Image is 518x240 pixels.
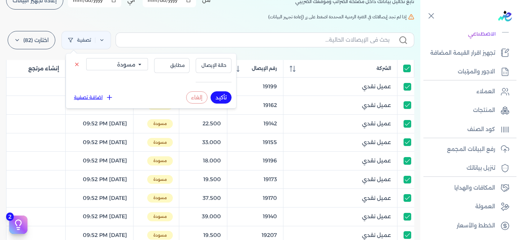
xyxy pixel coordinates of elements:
a: العملاء [420,84,513,100]
a: تنزيل بياناتك [420,160,513,176]
td: [DATE] 09:52 PM [66,170,134,189]
span: عميل نقدي [362,231,391,239]
button: 2 [9,216,27,234]
a: الاجور والمرتبات [420,64,513,80]
a: عميل نقدي [290,194,391,202]
td: 19196 [227,152,283,170]
button: اضافة تصفية [71,93,117,102]
a: عميل نقدي [290,120,391,128]
span: عميل نقدي [362,83,391,91]
td: 19162 [227,96,283,115]
button: إلغاء [186,91,208,104]
img: logo [498,11,512,21]
span: عميل نقدي [362,194,391,202]
label: اختارت (82) [8,31,55,49]
td: [DATE] 09:52 PM [66,207,134,226]
a: المنتجات [420,102,513,118]
a: تصفية [61,31,111,49]
p: المنتجات [473,105,495,115]
span: مطابق [159,62,185,69]
span: مسودة [147,231,173,240]
span: عميل نقدي [362,120,391,128]
td: 19.500 [179,170,227,189]
a: الخطط والأسعار [420,218,513,234]
td: [DATE] 09:52 PM [66,114,134,133]
td: 19155 [227,133,283,152]
a: عميل نقدي [290,138,391,146]
span: إنشاء مرتجع [28,65,59,73]
span: عميل نقدي [362,138,391,146]
a: عميل نقدي [290,83,391,91]
p: رفع البيانات المجمع [447,144,495,154]
td: 22.500 [179,114,227,133]
button: مطابق [154,58,190,73]
span: مسودة [147,193,173,203]
td: 33.000 [179,133,227,152]
span: إذا لم تجد إيصالاتك في الفترة الزمنية المحددة اضغط على زر (إعادة تجهيز البيانات) [268,13,407,20]
p: العمولة [475,202,495,212]
p: الخطط والأسعار [457,221,495,231]
a: عميل نقدي [290,101,391,109]
span: مسودة [147,156,173,165]
span: مسودة [147,119,173,128]
a: عميل نقدي [290,157,391,165]
span: مسودة [147,212,173,221]
td: 19170 [227,189,283,208]
p: تجهيز اقرار القيمة المضافة [430,48,495,58]
td: 37.500 [179,189,227,208]
span: عميل نقدي [362,101,391,109]
a: كود الصنف [420,122,513,138]
td: 19142 [227,114,283,133]
span: عميل نقدي [362,212,391,221]
td: 19199 [227,77,283,96]
td: 19140 [227,207,283,226]
span: 2 [6,212,14,221]
span: عميل نقدي [362,157,391,165]
p: المكافات والهدايا [454,183,495,193]
span: مسودة [147,175,173,184]
p: العملاء [476,87,495,97]
a: رفع البيانات المجمع [420,141,513,157]
a: عميل نقدي [290,212,391,221]
input: بحث في الإيصالات الحالية... [122,36,389,44]
button: حالة الإيصال [196,58,232,73]
span: حالة الإيصال [201,62,227,69]
span: الشركة [376,65,391,72]
a: المكافات والهدايا [420,180,513,196]
a: عميل نقدي [290,231,391,239]
p: كود الصنف [467,125,495,135]
td: [DATE] 09:52 PM [66,133,134,152]
td: [DATE] 09:52 PM [66,189,134,208]
span: عميل نقدي [362,175,391,183]
td: [DATE] 09:52 PM [66,152,134,170]
p: تنزيل بياناتك [467,163,495,173]
td: 19173 [227,170,283,189]
span: رقم الإيصال [252,65,277,72]
a: العمولة [420,199,513,215]
span: مسودة [147,138,173,147]
a: عميل نقدي [290,175,391,183]
td: 18.000 [179,152,227,170]
button: تأكيد [211,91,232,104]
a: تجهيز اقرار القيمة المضافة [420,45,513,61]
td: 39.000 [179,207,227,226]
p: الاجور والمرتبات [458,67,495,77]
